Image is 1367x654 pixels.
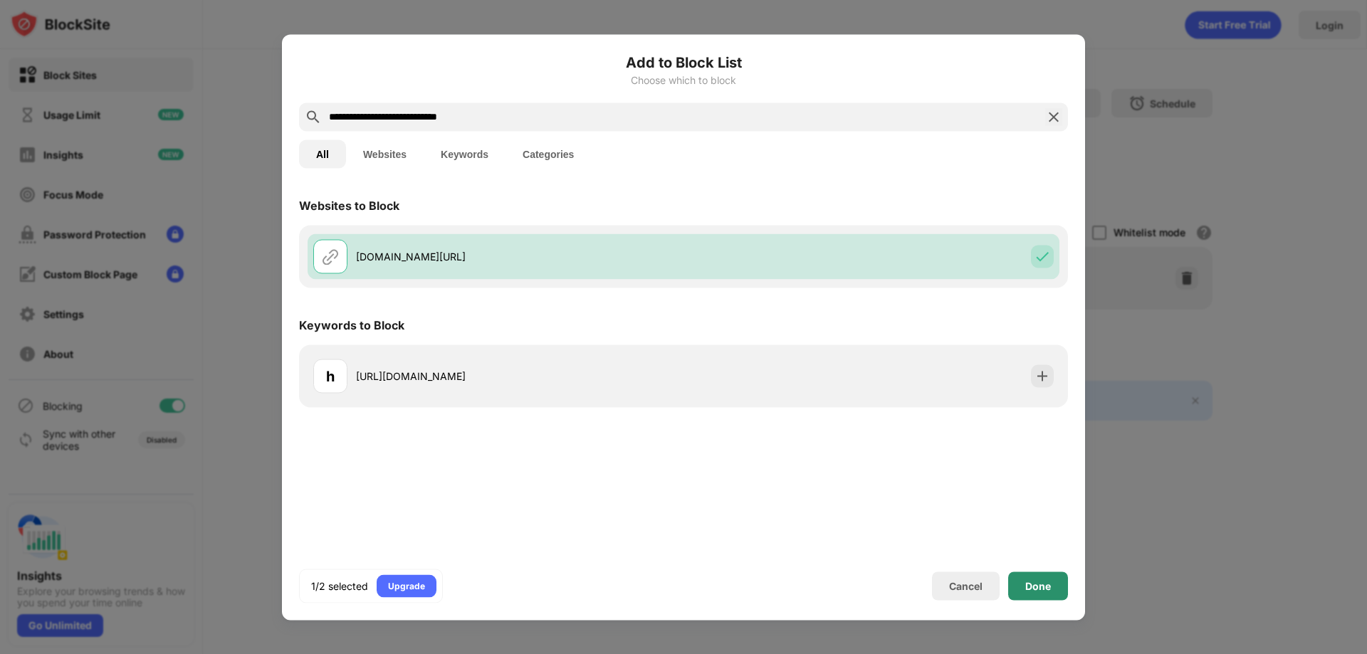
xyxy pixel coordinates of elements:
div: Done [1025,580,1051,591]
button: All [299,139,346,168]
div: [DOMAIN_NAME][URL] [356,249,683,264]
div: Upgrade [388,579,425,593]
button: Websites [346,139,424,168]
h6: Add to Block List [299,51,1068,73]
div: 1/2 selected [311,579,368,593]
img: url.svg [322,248,339,265]
button: Categories [506,139,591,168]
div: Cancel [949,580,983,592]
div: h [326,365,335,386]
div: Websites to Block [299,198,399,212]
div: Choose which to block [299,74,1068,85]
img: search-close [1045,108,1062,125]
div: Keywords to Block [299,317,404,332]
div: [URL][DOMAIN_NAME] [356,369,683,384]
button: Keywords [424,139,506,168]
img: search.svg [305,108,322,125]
